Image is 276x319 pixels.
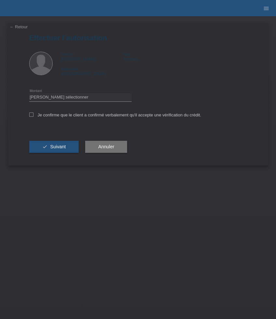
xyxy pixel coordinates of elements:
[62,52,124,61] div: [PERSON_NAME]
[260,6,273,10] a: menu
[10,24,28,29] a: ← Retour
[123,52,185,61] div: Purcaru
[98,144,114,149] span: Annuler
[29,34,247,42] h1: Effectuer l’autorisation
[62,66,124,76] div: [GEOGRAPHIC_DATA]
[29,113,201,117] label: Je confirme que le client a confirmé verbalement qu'il accepte une vérification du crédit.
[85,141,127,153] button: Annuler
[62,52,74,56] span: Prénom
[123,52,131,56] span: Nom
[263,5,269,12] i: menu
[42,144,47,149] i: check
[62,67,79,71] span: Nationalité
[29,141,79,153] button: check Suivant
[50,144,66,149] span: Suivant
